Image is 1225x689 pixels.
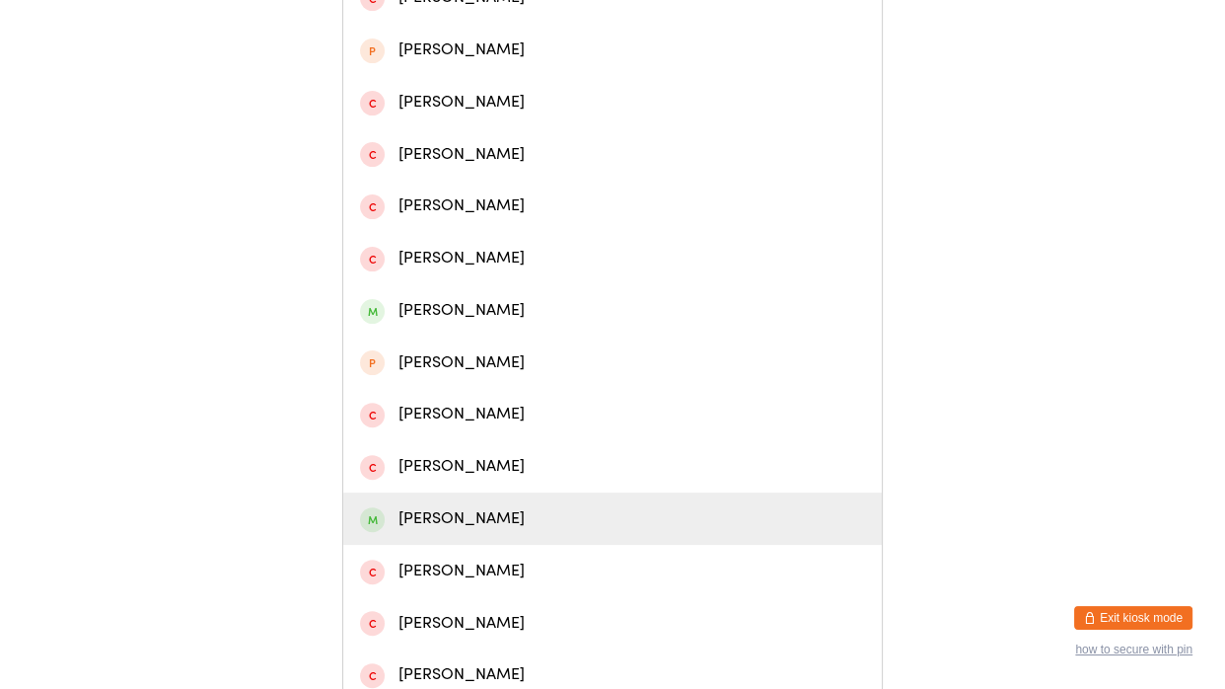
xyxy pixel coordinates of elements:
div: [PERSON_NAME] [360,192,865,219]
button: Exit kiosk mode [1074,606,1192,630]
div: [PERSON_NAME] [360,89,865,115]
div: [PERSON_NAME] [360,661,865,688]
div: [PERSON_NAME] [360,297,865,324]
div: [PERSON_NAME] [360,37,865,63]
button: how to secure with pin [1075,643,1192,656]
div: [PERSON_NAME] [360,453,865,480]
div: [PERSON_NAME] [360,610,865,637]
div: [PERSON_NAME] [360,349,865,376]
div: [PERSON_NAME] [360,505,865,532]
div: [PERSON_NAME] [360,245,865,271]
div: [PERSON_NAME] [360,401,865,427]
div: [PERSON_NAME] [360,141,865,168]
div: [PERSON_NAME] [360,558,865,584]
